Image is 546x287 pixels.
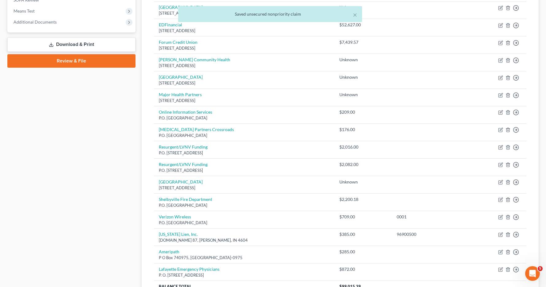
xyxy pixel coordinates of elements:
a: [GEOGRAPHIC_DATA] [159,74,203,80]
a: [PERSON_NAME] Community Health [159,57,230,62]
div: Unknown [339,4,387,10]
div: P.O. [GEOGRAPHIC_DATA] [159,202,330,208]
a: Major Health Partners [159,92,202,97]
div: Unknown [339,74,387,80]
div: $2,016.00 [339,144,387,150]
div: $2,200.18 [339,196,387,202]
button: × [353,11,357,18]
a: Resurgent/LVNV Funding [159,144,208,149]
a: [MEDICAL_DATA] Partners Crossroads [159,127,234,132]
div: Unknown [339,92,387,98]
div: $709.00 [339,214,387,220]
div: $7,439.57 [339,39,387,45]
div: P. O. [STREET_ADDRESS] [159,272,330,278]
div: $385.00 [339,231,387,237]
div: [STREET_ADDRESS] [159,63,330,69]
div: Unknown [339,57,387,63]
div: [DOMAIN_NAME] 87, [PERSON_NAME], IN 4604 [159,237,330,243]
a: Download & Print [7,37,136,52]
a: Verizon Wireless [159,214,191,219]
div: P O Box 740975, [GEOGRAPHIC_DATA]-0975 [159,255,330,261]
div: 0001 [397,214,461,220]
div: [STREET_ADDRESS] [159,28,330,34]
iframe: Intercom live chat [525,266,540,281]
div: 96900500 [397,231,461,237]
div: $872.00 [339,266,387,272]
a: [US_STATE] Lien, Inc. [159,232,198,237]
div: [STREET_ADDRESS] [159,80,330,86]
div: P.O. [GEOGRAPHIC_DATA] [159,115,330,121]
a: Ameripath [159,249,179,254]
div: Saved unsecured nonpriority claim [183,11,357,17]
a: Lafayette Emergency Physicians [159,266,220,272]
div: P.O. [GEOGRAPHIC_DATA] [159,133,330,138]
a: [GEOGRAPHIC_DATA] [159,5,203,10]
div: [STREET_ADDRESS] [159,185,330,191]
a: Resurgent/LVNV Funding [159,162,208,167]
div: $209.00 [339,109,387,115]
div: $285.00 [339,249,387,255]
div: $176.00 [339,127,387,133]
a: Online Information Services [159,109,212,115]
div: Unknown [339,179,387,185]
a: Shelbyville Fire Department [159,197,212,202]
a: [GEOGRAPHIC_DATA] [159,179,203,184]
a: Forum Credit Union [159,40,197,45]
div: P.O. [STREET_ADDRESS] [159,168,330,173]
div: P.O. [STREET_ADDRESS] [159,150,330,156]
span: 5 [538,266,543,271]
div: [STREET_ADDRESS] [159,45,330,51]
div: $2,082.00 [339,161,387,168]
div: [STREET_ADDRESS] [159,98,330,104]
a: Review & File [7,54,136,68]
div: P.O. [GEOGRAPHIC_DATA] [159,220,330,226]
